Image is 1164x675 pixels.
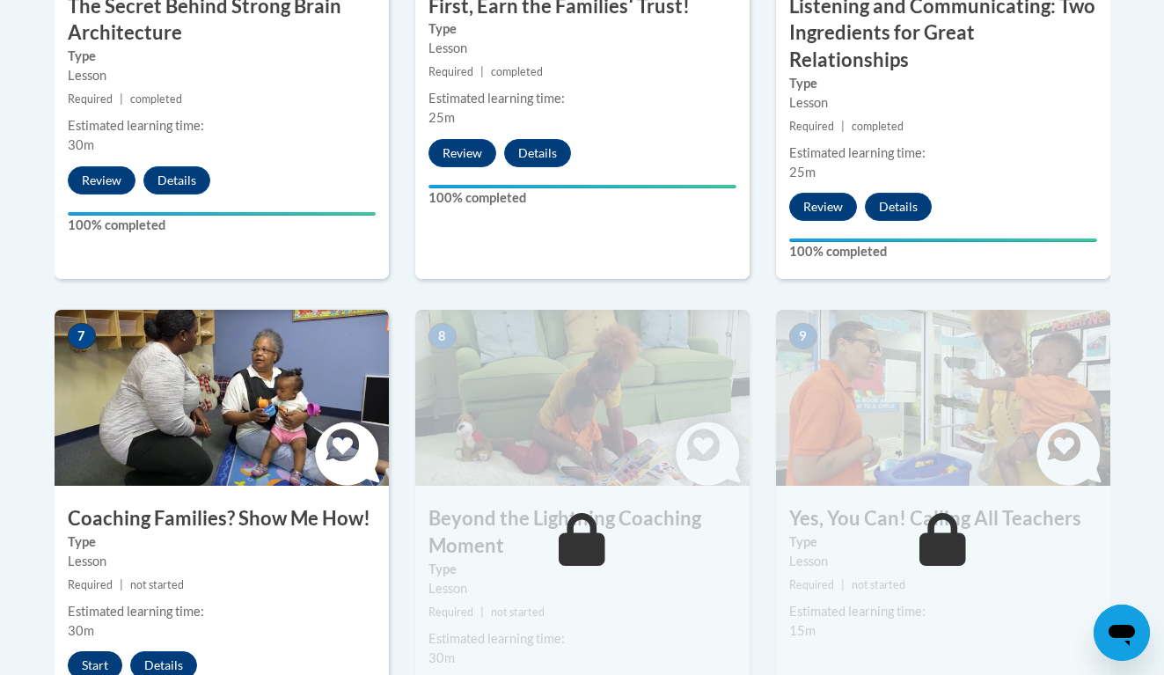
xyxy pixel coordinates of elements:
img: Course Image [776,310,1110,486]
span: 7 [68,323,96,349]
label: 100% completed [789,242,1097,261]
span: 30m [68,137,94,152]
button: Review [68,166,135,194]
span: | [120,578,123,591]
label: Type [428,560,736,579]
span: completed [491,65,543,78]
span: | [120,92,123,106]
div: Lesson [68,66,376,85]
button: Details [143,166,210,194]
h3: Coaching Families? Show Me How! [55,505,389,532]
div: Estimated learning time: [68,602,376,621]
span: Required [789,578,834,591]
div: Estimated learning time: [789,143,1097,163]
h3: Beyond the Lightning Coaching Moment [415,505,750,560]
label: Type [68,532,376,552]
div: Estimated learning time: [789,602,1097,621]
span: 25m [789,165,816,180]
div: Your progress [428,185,736,188]
span: | [841,578,845,591]
label: Type [428,19,736,39]
span: | [841,120,845,133]
span: Required [68,578,113,591]
label: Type [789,532,1097,552]
span: 25m [428,110,455,125]
label: Type [789,74,1097,93]
iframe: Button to launch messaging window [1094,605,1150,661]
div: Lesson [789,552,1097,571]
div: Estimated learning time: [428,89,736,108]
label: 100% completed [68,216,376,235]
span: not started [130,578,184,591]
span: completed [130,92,182,106]
span: 30m [428,650,455,665]
span: Required [68,92,113,106]
span: Required [428,65,473,78]
img: Course Image [55,310,389,486]
span: 30m [68,623,94,638]
span: not started [852,578,905,591]
span: 8 [428,323,457,349]
button: Details [865,193,932,221]
div: Lesson [428,579,736,598]
button: Review [789,193,857,221]
span: Required [789,120,834,133]
div: Lesson [789,93,1097,113]
div: Your progress [68,212,376,216]
label: 100% completed [428,188,736,208]
span: Required [428,605,473,619]
div: Lesson [68,552,376,571]
div: Estimated learning time: [428,629,736,649]
div: Your progress [789,238,1097,242]
div: Lesson [428,39,736,58]
button: Review [428,139,496,167]
span: completed [852,120,904,133]
span: not started [491,605,545,619]
img: Course Image [415,310,750,486]
label: Type [68,47,376,66]
span: 15m [789,623,816,638]
div: Estimated learning time: [68,116,376,136]
button: Details [504,139,571,167]
h3: Yes, You Can! Calling All Teachers [776,505,1110,532]
span: | [480,605,484,619]
span: 9 [789,323,817,349]
span: | [480,65,484,78]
